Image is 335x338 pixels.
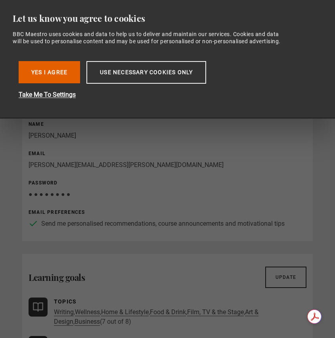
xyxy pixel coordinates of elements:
[13,13,316,24] div: Let us know you agree to cookies
[265,267,306,288] a: Update
[29,131,306,140] p: [PERSON_NAME]
[75,318,100,326] a: Business
[54,298,306,306] p: Topics
[75,308,100,316] a: Wellness
[187,308,244,316] a: Film, TV & the Stage
[29,160,306,170] p: [PERSON_NAME][EMAIL_ADDRESS][PERSON_NAME][DOMAIN_NAME]
[29,179,306,186] p: Password
[86,61,206,84] button: Use necessary cookies only
[29,121,306,128] p: Name
[54,308,74,316] a: Writing
[29,209,306,216] p: Email preferences
[19,61,80,83] button: Yes I Agree
[13,31,286,45] div: BBC Maestro uses cookies and data to help us to deliver and maintain our services. Cookies and da...
[150,308,186,316] a: Food & Drink
[19,90,272,100] button: Take Me To Settings
[29,190,70,198] span: ● ● ● ● ● ● ● ●
[41,219,285,229] p: Send me personalised recommendations, course announcements and motivational tips
[54,307,306,326] p: , , , , , , (7 out of 8)
[29,271,85,284] h2: Learning goals
[29,150,306,157] p: Email
[101,308,149,316] a: Home & Lifestyle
